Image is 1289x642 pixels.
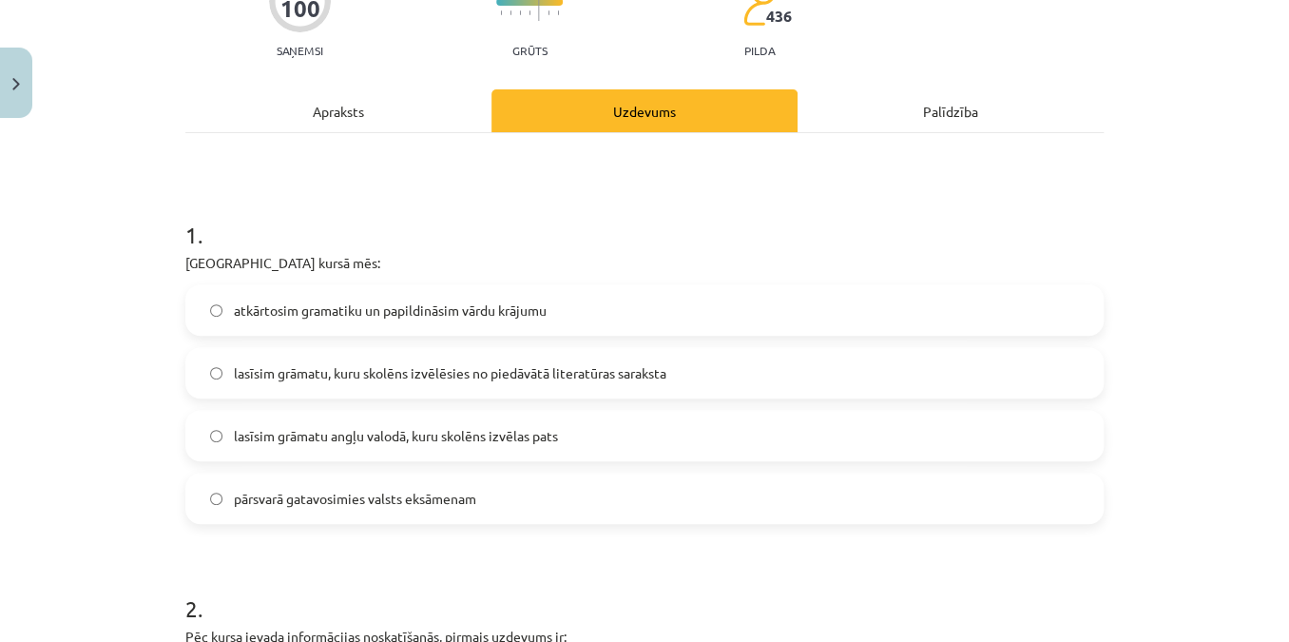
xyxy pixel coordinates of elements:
[744,44,775,57] p: pilda
[500,10,502,15] img: icon-short-line-57e1e144782c952c97e751825c79c345078a6d821885a25fce030b3d8c18986b.svg
[210,304,222,317] input: atkārtosim gramatiku un papildināsim vārdu krājumu
[519,10,521,15] img: icon-short-line-57e1e144782c952c97e751825c79c345078a6d821885a25fce030b3d8c18986b.svg
[185,89,491,132] div: Apraksts
[185,253,1104,273] p: [GEOGRAPHIC_DATA] kursā mēs:
[12,78,20,90] img: icon-close-lesson-0947bae3869378f0d4975bcd49f059093ad1ed9edebbc8119c70593378902aed.svg
[766,8,792,25] span: 436
[185,562,1104,621] h1: 2 .
[798,89,1104,132] div: Palīdzība
[557,10,559,15] img: icon-short-line-57e1e144782c952c97e751825c79c345078a6d821885a25fce030b3d8c18986b.svg
[210,367,222,379] input: lasīsim grāmatu, kuru skolēns izvēlēsies no piedāvātā literatūras saraksta
[269,44,331,57] p: Saņemsi
[491,89,798,132] div: Uzdevums
[185,188,1104,247] h1: 1 .
[529,10,530,15] img: icon-short-line-57e1e144782c952c97e751825c79c345078a6d821885a25fce030b3d8c18986b.svg
[210,493,222,505] input: pārsvarā gatavosimies valsts eksāmenam
[510,10,511,15] img: icon-short-line-57e1e144782c952c97e751825c79c345078a6d821885a25fce030b3d8c18986b.svg
[234,363,666,383] span: lasīsim grāmatu, kuru skolēns izvēlēsies no piedāvātā literatūras saraksta
[548,10,549,15] img: icon-short-line-57e1e144782c952c97e751825c79c345078a6d821885a25fce030b3d8c18986b.svg
[234,489,476,509] span: pārsvarā gatavosimies valsts eksāmenam
[234,301,547,321] span: atkārtosim gramatiku un papildināsim vārdu krājumu
[512,44,548,57] p: Grūts
[210,430,222,442] input: lasīsim grāmatu angļu valodā, kuru skolēns izvēlas pats
[234,426,558,446] span: lasīsim grāmatu angļu valodā, kuru skolēns izvēlas pats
